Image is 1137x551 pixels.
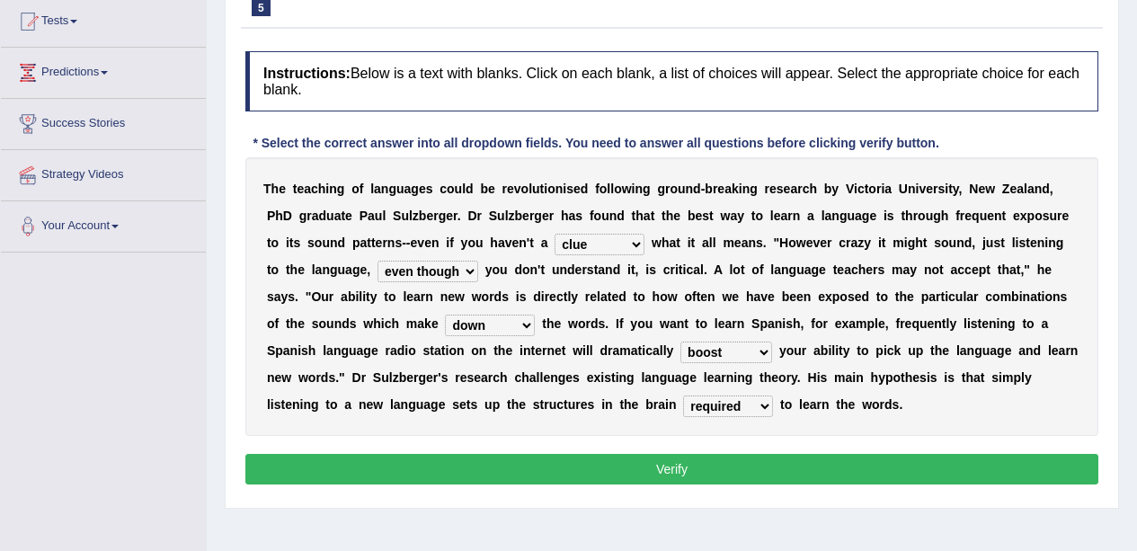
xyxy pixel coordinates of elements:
b: d [1042,182,1050,196]
b: h [561,209,569,223]
a: Your Account [1,201,206,246]
b: n [329,182,337,196]
b: g [862,209,870,223]
b: i [884,209,887,223]
b: s [937,182,945,196]
b: f [955,209,960,223]
b: Z [1002,182,1010,196]
b: t [709,209,714,223]
b: h [809,182,817,196]
b: i [878,236,882,250]
b: - [406,236,411,250]
b: h [318,182,326,196]
b: c [803,182,810,196]
b: h [271,182,280,196]
b: b [515,209,523,223]
b: e [774,209,781,223]
b: u [926,209,934,223]
b: d [466,182,474,196]
b: h [490,236,498,250]
b: a [1017,182,1024,196]
b: D [467,209,476,223]
b: a [374,182,381,196]
b: a [569,209,576,223]
b: l [770,209,774,223]
b: p [352,236,360,250]
b: l [822,209,825,223]
b: a [730,209,737,223]
b: n [748,236,756,250]
b: t [662,209,666,223]
b: t [1002,209,1007,223]
b: t [267,236,271,250]
b: e [426,209,433,223]
b: a [851,236,858,250]
b: g [933,209,941,223]
b: i [945,182,948,196]
b: g [388,182,396,196]
b: e [542,209,549,223]
b: s [293,236,300,250]
b: s [702,209,709,223]
b: d [693,182,701,196]
b: n [742,182,751,196]
b: o [315,236,323,250]
b: j [982,236,986,250]
h4: Below is a text with blanks. Click on each blank, a list of choices will appear. Select the appro... [245,51,1098,111]
b: e [926,182,933,196]
b: l [610,182,614,196]
b: u [601,209,609,223]
b: w [652,236,662,250]
b: i [904,236,908,250]
b: i [916,182,919,196]
b: a [368,209,375,223]
b: l [529,182,532,196]
b: P [360,209,368,223]
b: r [787,209,792,223]
b: e [784,182,791,196]
b: y [737,209,744,223]
b: u [401,209,409,223]
b: g [750,182,758,196]
b: n [956,236,964,250]
b: w [622,182,632,196]
b: e [411,236,418,250]
b: t [651,209,655,223]
b: t [632,209,636,223]
b: o [918,209,926,223]
b: h [635,209,644,223]
b: r [933,182,937,196]
b: u [980,209,988,223]
b: r [382,236,386,250]
b: w [985,182,995,196]
b: r [306,209,311,223]
b: l [370,182,374,196]
b: r [827,236,831,250]
b: n [908,182,916,196]
b: c [311,182,318,196]
b: t [948,182,953,196]
b: r [433,209,438,223]
b: l [709,236,713,250]
b: - [402,236,406,250]
b: d [338,236,346,250]
b: n [793,209,801,223]
b: l [462,182,466,196]
b: g [411,182,419,196]
b: n [381,182,389,196]
b: r [549,209,554,223]
a: Predictions [1,48,206,93]
b: g [908,236,916,250]
b: i [632,182,635,196]
b: e [446,209,453,223]
b: c [857,182,865,196]
b: e [964,209,972,223]
b: d [964,236,973,250]
b: t [676,236,680,250]
b: e [717,182,724,196]
b: e [279,182,286,196]
b: r [765,182,769,196]
b: v [919,182,926,196]
div: * Select the correct answer into all dropdown fields. You need to answer all questions before cli... [245,134,946,153]
b: N [969,182,978,196]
